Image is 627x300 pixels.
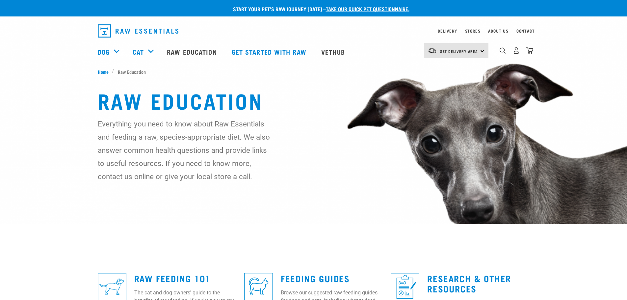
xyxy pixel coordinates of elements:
[225,39,315,65] a: Get started with Raw
[160,39,225,65] a: Raw Education
[98,68,112,75] a: Home
[465,30,481,32] a: Stores
[516,30,535,32] a: Contact
[98,88,530,112] h1: Raw Education
[440,50,478,52] span: Set Delivery Area
[438,30,457,32] a: Delivery
[326,7,409,10] a: take our quick pet questionnaire.
[513,47,520,54] img: user.png
[98,68,530,75] nav: breadcrumbs
[427,276,511,291] a: Research & Other Resources
[98,47,110,57] a: Dog
[428,48,437,54] img: van-moving.png
[488,30,508,32] a: About Us
[92,22,535,40] nav: dropdown navigation
[281,276,350,281] a: Feeding Guides
[526,47,533,54] img: home-icon@2x.png
[98,24,178,38] img: Raw Essentials Logo
[315,39,353,65] a: Vethub
[98,117,271,183] p: Everything you need to know about Raw Essentials and feeding a raw, species-appropriate diet. We ...
[134,276,211,281] a: Raw Feeding 101
[133,47,144,57] a: Cat
[98,68,109,75] span: Home
[500,47,506,54] img: home-icon-1@2x.png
